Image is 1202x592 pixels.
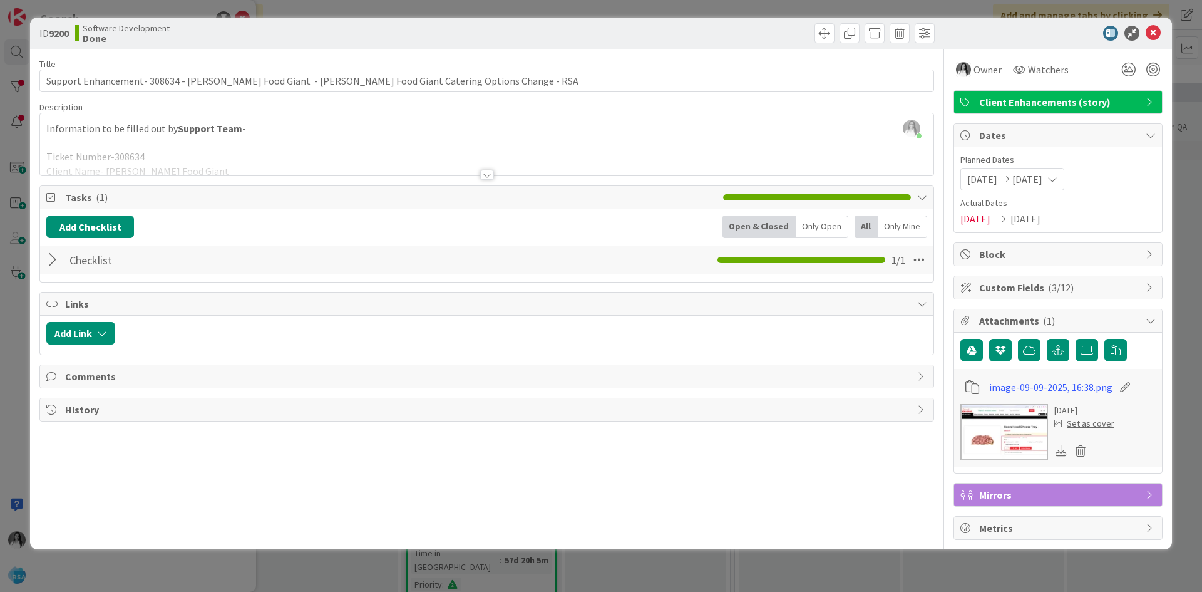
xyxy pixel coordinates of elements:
[960,211,990,226] span: [DATE]
[891,252,905,267] span: 1 / 1
[979,487,1139,502] span: Mirrors
[49,27,69,39] b: 9200
[1054,443,1068,459] div: Download
[855,216,878,238] div: All
[65,249,347,271] input: Add Checklist...
[979,521,1139,536] span: Metrics
[967,172,997,187] span: [DATE]
[1010,211,1040,226] span: [DATE]
[39,58,56,70] label: Title
[979,247,1139,262] span: Block
[65,190,717,205] span: Tasks
[960,153,1156,167] span: Planned Dates
[65,369,911,384] span: Comments
[979,128,1139,143] span: Dates
[1028,62,1069,77] span: Watchers
[796,216,848,238] div: Only Open
[979,280,1139,295] span: Custom Fields
[178,122,242,135] strong: Support Team
[46,122,927,136] p: Information to be filled out by -
[722,216,796,238] div: Open & Closed
[39,70,934,92] input: type card name here...
[878,216,927,238] div: Only Mine
[1054,404,1114,417] div: [DATE]
[39,26,69,41] span: ID
[960,197,1156,210] span: Actual Dates
[956,62,971,77] img: bs
[1043,314,1055,327] span: ( 1 )
[83,23,170,33] span: Software Development
[39,101,83,113] span: Description
[65,296,911,311] span: Links
[96,191,108,204] span: ( 1 )
[903,120,920,137] img: JbJjnA6jwQjbMO45oKCiXYnue5pltFIo.png
[65,402,911,417] span: History
[1054,417,1114,430] div: Set as cover
[973,62,1002,77] span: Owner
[979,313,1139,328] span: Attachments
[83,33,170,43] b: Done
[1012,172,1042,187] span: [DATE]
[979,95,1139,110] span: Client Enhancements (story)
[46,322,115,345] button: Add Link
[46,216,134,238] button: Add Checklist
[989,380,1112,395] a: image-09-09-2025, 16:38.png
[1048,281,1074,294] span: ( 3/12 )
